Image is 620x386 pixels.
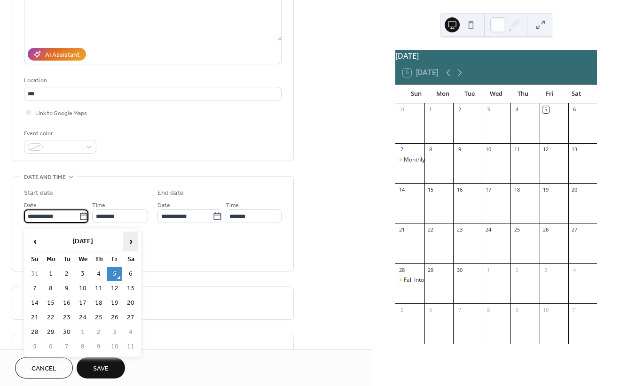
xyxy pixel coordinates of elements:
[571,186,578,193] div: 20
[404,276,449,284] div: Fall Into Art Show
[91,282,106,295] td: 11
[27,282,42,295] td: 7
[395,50,597,62] div: [DATE]
[91,325,106,339] td: 2
[91,267,106,281] td: 4
[157,201,170,210] span: Date
[510,85,536,103] div: Thu
[485,226,492,233] div: 24
[456,106,463,113] div: 2
[43,253,58,266] th: Mo
[59,325,74,339] td: 30
[24,76,280,85] div: Location
[571,266,578,273] div: 4
[430,85,456,103] div: Mon
[75,267,90,281] td: 3
[398,266,405,273] div: 28
[398,106,405,113] div: 31
[123,311,138,324] td: 27
[542,306,549,313] div: 10
[27,340,42,354] td: 5
[75,296,90,310] td: 17
[59,253,74,266] th: Tu
[456,266,463,273] div: 30
[91,253,106,266] th: Th
[123,296,138,310] td: 20
[124,232,138,251] span: ›
[27,325,42,339] td: 28
[27,253,42,266] th: Su
[123,267,138,281] td: 6
[398,146,405,153] div: 7
[77,357,125,378] button: Save
[123,340,138,354] td: 11
[485,186,492,193] div: 17
[542,186,549,193] div: 19
[35,108,87,118] span: Link to Google Maps
[427,226,434,233] div: 22
[43,296,58,310] td: 15
[75,282,90,295] td: 10
[157,188,184,198] div: End date
[404,156,448,164] div: Monthly Meeting
[107,282,122,295] td: 12
[513,266,520,273] div: 2
[398,306,405,313] div: 5
[226,201,239,210] span: Time
[24,129,94,139] div: Event color
[107,267,122,281] td: 5
[24,172,66,182] span: Date and time
[427,146,434,153] div: 8
[483,85,510,103] div: Wed
[43,232,122,252] th: [DATE]
[75,311,90,324] td: 24
[43,282,58,295] td: 8
[513,306,520,313] div: 9
[403,85,430,103] div: Sun
[395,276,424,284] div: Fall Into Art Show
[27,311,42,324] td: 21
[542,106,549,113] div: 5
[43,340,58,354] td: 6
[485,106,492,113] div: 3
[107,296,122,310] td: 19
[59,340,74,354] td: 7
[427,266,434,273] div: 29
[123,325,138,339] td: 4
[536,85,563,103] div: Fri
[485,146,492,153] div: 10
[59,311,74,324] td: 23
[485,306,492,313] div: 8
[571,306,578,313] div: 11
[75,340,90,354] td: 8
[15,357,73,378] button: Cancel
[427,186,434,193] div: 15
[123,253,138,266] th: Sa
[571,146,578,153] div: 13
[395,156,424,164] div: Monthly Meeting
[59,267,74,281] td: 2
[398,226,405,233] div: 21
[542,146,549,153] div: 12
[45,50,79,60] div: AI Assistant
[91,296,106,310] td: 18
[91,340,106,354] td: 9
[427,306,434,313] div: 6
[427,106,434,113] div: 1
[398,186,405,193] div: 14
[513,146,520,153] div: 11
[485,266,492,273] div: 1
[571,106,578,113] div: 6
[456,85,483,103] div: Tue
[92,201,105,210] span: Time
[28,48,86,61] button: AI Assistant
[31,364,56,374] span: Cancel
[571,226,578,233] div: 27
[456,146,463,153] div: 9
[456,226,463,233] div: 23
[43,267,58,281] td: 1
[542,266,549,273] div: 3
[91,311,106,324] td: 25
[456,186,463,193] div: 16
